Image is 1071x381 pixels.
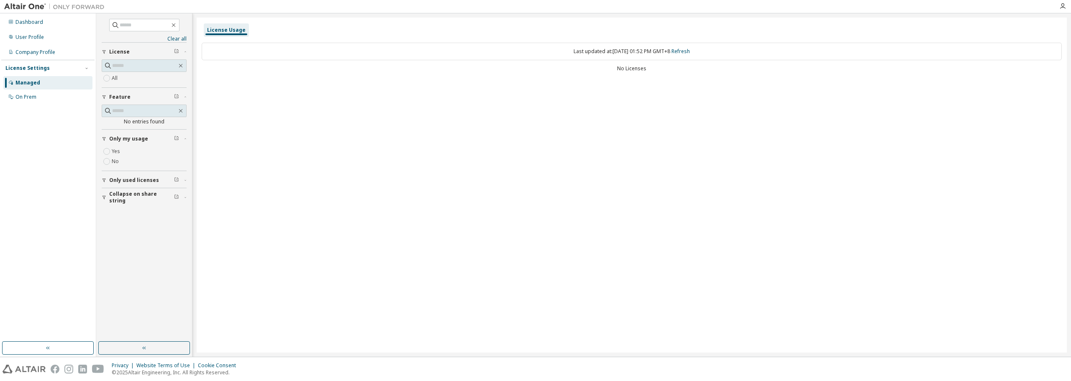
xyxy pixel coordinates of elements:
button: Only used licenses [102,171,187,189]
img: linkedin.svg [78,365,87,373]
span: Collapse on share string [109,191,174,204]
div: On Prem [15,94,36,100]
button: Only my usage [102,130,187,148]
span: Clear filter [174,194,179,201]
div: Website Terms of Use [136,362,198,369]
div: Privacy [112,362,136,369]
div: Dashboard [15,19,43,26]
span: Only used licenses [109,177,159,184]
img: instagram.svg [64,365,73,373]
span: Clear filter [174,94,179,100]
div: No Licenses [202,65,1062,72]
button: Feature [102,88,187,106]
button: Collapse on share string [102,188,187,207]
img: youtube.svg [92,365,104,373]
span: License [109,49,130,55]
img: altair_logo.svg [3,365,46,373]
div: No entries found [102,118,187,125]
p: © 2025 Altair Engineering, Inc. All Rights Reserved. [112,369,241,376]
label: All [112,73,119,83]
div: Cookie Consent [198,362,241,369]
span: Clear filter [174,177,179,184]
span: Feature [109,94,131,100]
a: Refresh [671,48,690,55]
div: Last updated at: [DATE] 01:52 PM GMT+8 [202,43,1062,60]
span: Only my usage [109,136,148,142]
div: License Usage [207,27,246,33]
span: Clear filter [174,136,179,142]
label: Yes [112,146,122,156]
button: License [102,43,187,61]
img: facebook.svg [51,365,59,373]
img: Altair One [4,3,109,11]
span: Clear filter [174,49,179,55]
a: Clear all [102,36,187,42]
div: Company Profile [15,49,55,56]
label: No [112,156,120,166]
div: User Profile [15,34,44,41]
div: Managed [15,79,40,86]
div: License Settings [5,65,50,72]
